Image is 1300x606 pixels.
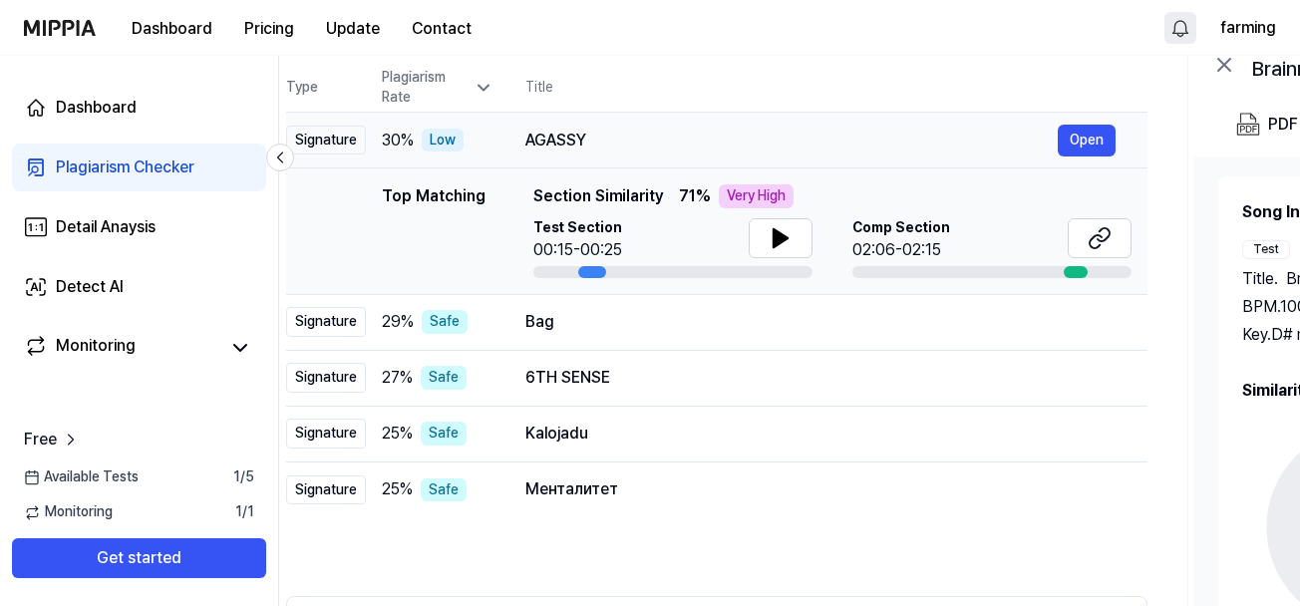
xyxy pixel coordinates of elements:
[525,366,1116,390] div: 6TH SENSE
[286,475,366,505] div: Signature
[421,478,467,502] div: Safe
[286,363,366,393] div: Signature
[1242,267,1278,291] span: Title .
[421,366,467,390] div: Safe
[382,366,413,390] span: 27 %
[12,263,266,311] a: Detect AI
[310,1,396,56] a: Update
[421,422,467,446] div: Safe
[56,334,136,362] div: Monitoring
[228,9,310,49] button: Pricing
[533,238,622,262] div: 00:15-00:25
[56,96,137,120] div: Dashboard
[852,218,950,238] span: Comp Section
[116,9,228,49] button: Dashboard
[24,502,113,522] span: Monitoring
[24,20,96,36] img: logo
[1242,240,1290,259] div: Test
[533,184,663,208] span: Section Similarity
[525,477,1116,501] div: Менталитет
[12,203,266,251] a: Detail Anaysis
[525,64,1147,112] th: Title
[422,310,468,334] div: Safe
[382,68,493,107] div: Plagiarism Rate
[525,310,1116,334] div: Bag
[852,238,950,262] div: 02:06-02:15
[24,467,139,487] span: Available Tests
[286,419,366,449] div: Signature
[56,155,194,179] div: Plagiarism Checker
[1058,125,1116,156] button: Open
[1236,113,1260,137] img: PDF Download
[286,307,366,337] div: Signature
[286,64,366,113] th: Type
[12,538,266,578] button: Get started
[24,428,81,452] a: Free
[382,477,413,501] span: 25 %
[286,126,366,155] div: Signature
[12,144,266,191] a: Plagiarism Checker
[56,215,156,239] div: Detail Anaysis
[382,422,413,446] span: 25 %
[525,129,1058,152] div: AGASSY
[24,334,218,362] a: Monitoring
[56,275,124,299] div: Detect AI
[382,310,414,334] span: 29 %
[310,9,396,49] button: Update
[1220,16,1276,40] button: farming
[422,129,464,152] div: Low
[12,84,266,132] a: Dashboard
[235,502,254,522] span: 1 / 1
[396,9,487,49] button: Contact
[233,467,254,487] span: 1 / 5
[382,184,486,278] div: Top Matching
[24,428,57,452] span: Free
[533,218,622,238] span: Test Section
[525,422,1116,446] div: Kalojadu
[719,184,794,208] div: Very High
[1168,16,1192,40] img: 알림
[679,184,711,208] span: 71 %
[382,129,414,152] span: 30 %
